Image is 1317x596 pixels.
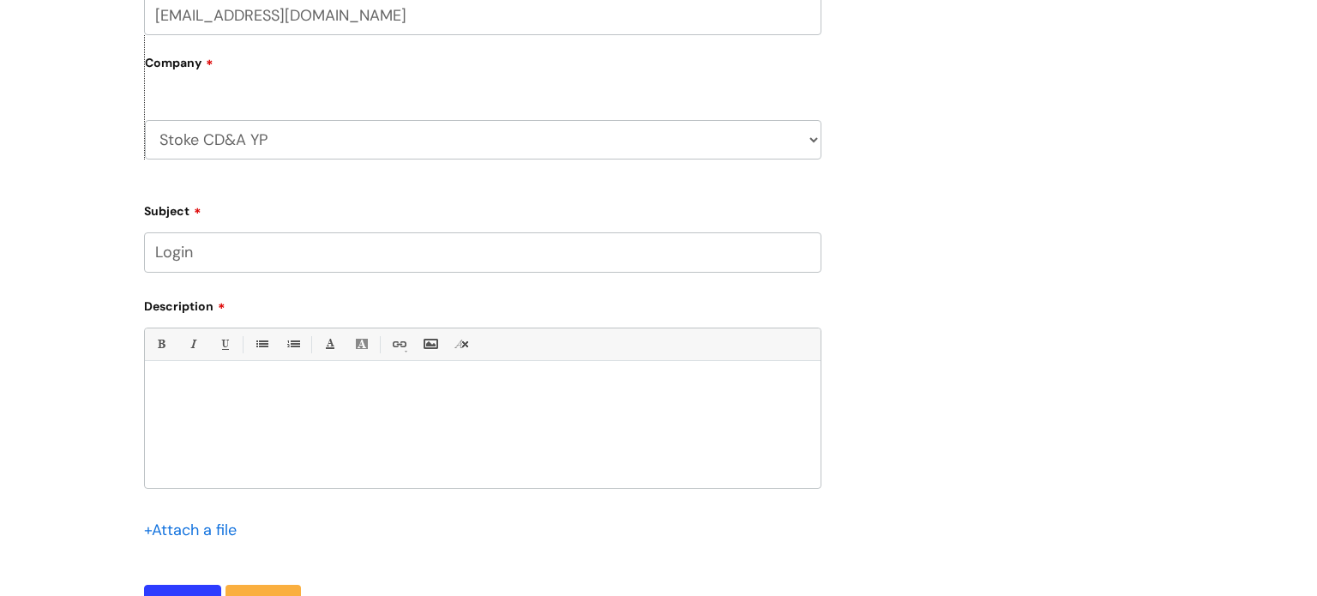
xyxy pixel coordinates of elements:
[319,334,340,355] a: Font Color
[451,334,472,355] a: Remove formatting (Ctrl-\)
[144,198,821,219] label: Subject
[419,334,441,355] a: Insert Image...
[144,516,247,544] div: Attach a file
[213,334,235,355] a: Underline(Ctrl-U)
[144,293,821,314] label: Description
[282,334,304,355] a: 1. Ordered List (Ctrl-Shift-8)
[145,50,821,88] label: Company
[388,334,409,355] a: Link
[182,334,203,355] a: Italic (Ctrl-I)
[351,334,372,355] a: Back Color
[250,334,272,355] a: • Unordered List (Ctrl-Shift-7)
[150,334,171,355] a: Bold (Ctrl-B)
